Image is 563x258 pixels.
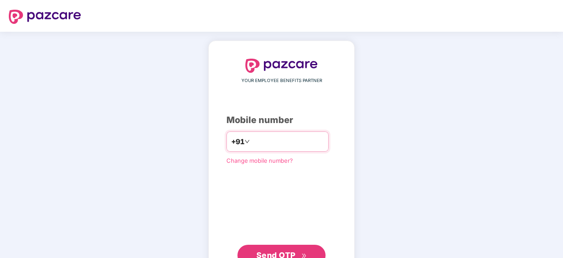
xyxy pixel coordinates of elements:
span: +91 [231,136,244,147]
span: down [244,139,250,144]
img: logo [9,10,81,24]
span: YOUR EMPLOYEE BENEFITS PARTNER [241,77,322,84]
img: logo [245,59,318,73]
a: Change mobile number? [226,157,293,164]
div: Mobile number [226,113,337,127]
